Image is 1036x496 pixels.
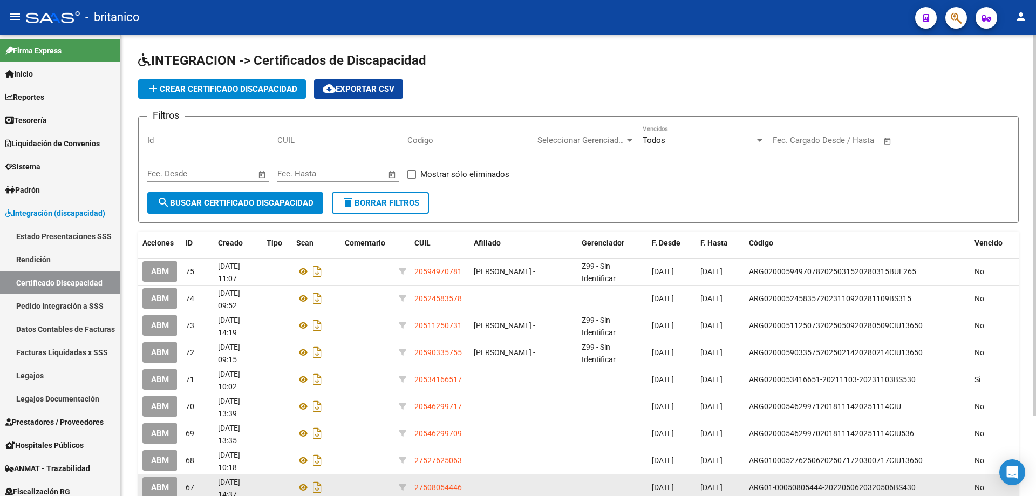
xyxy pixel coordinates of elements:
span: 75 [186,267,194,276]
span: Tipo [267,239,282,247]
span: [DATE] [652,321,674,330]
span: 27527625063 [414,456,462,465]
span: [DATE] [700,321,723,330]
span: ABM [151,429,169,439]
span: 67 [186,483,194,492]
button: ABM [142,261,178,281]
mat-icon: person [1014,10,1027,23]
datatable-header-cell: CUIL [410,232,469,255]
span: Seleccionar Gerenciador [537,135,625,145]
input: Fecha inicio [277,169,321,179]
span: Z99 - Sin Identificar [582,262,616,283]
datatable-header-cell: F. Hasta [696,232,745,255]
input: Fecha fin [826,135,878,145]
span: ARG02000524583572023110920281109BS315 [749,294,911,303]
span: 20546299717 [414,402,462,411]
span: Firma Express [5,45,62,57]
span: [DATE] [652,429,674,438]
span: [DATE] 14:19 [218,316,240,337]
span: 74 [186,294,194,303]
i: Descargar documento [310,479,324,496]
span: [DATE] [700,348,723,357]
span: ARG02000590335752025021420280214CIU13650 [749,348,923,357]
span: [PERSON_NAME] - [474,321,535,330]
span: [DATE] [700,483,723,492]
span: Comentario [345,239,385,247]
i: Descargar documento [310,452,324,469]
button: Exportar CSV [314,79,403,99]
i: Descargar documento [310,344,324,361]
datatable-header-cell: ID [181,232,214,255]
i: Descargar documento [310,290,324,307]
span: ABM [151,321,169,331]
span: Z99 - Sin Identificar [582,316,616,337]
span: Z99 - Sin Identificar [582,343,616,364]
span: Integración (discapacidad) [5,207,105,219]
span: Todos [643,135,665,145]
span: INTEGRACION -> Certificados de Discapacidad [138,53,426,68]
span: [DATE] [700,456,723,465]
span: 72 [186,348,194,357]
span: Afiliado [474,239,501,247]
button: ABM [142,450,178,470]
span: 20524583578 [414,294,462,303]
button: ABM [142,423,178,443]
span: [DATE] [700,375,723,384]
span: [DATE] [652,483,674,492]
span: ID [186,239,193,247]
span: ABM [151,294,169,304]
span: Código [749,239,773,247]
span: No [974,321,984,330]
span: No [974,456,984,465]
datatable-header-cell: Comentario [340,232,394,255]
mat-icon: menu [9,10,22,23]
datatable-header-cell: Scan [292,232,340,255]
span: - britanico [85,5,140,29]
span: ABM [151,483,169,493]
datatable-header-cell: Gerenciador [577,232,647,255]
span: 20534166517 [414,375,462,384]
span: Crear Certificado Discapacidad [147,84,297,94]
span: [DATE] [652,294,674,303]
span: ABM [151,456,169,466]
span: [DATE] [700,267,723,276]
span: [DATE] [652,348,674,357]
span: Inicio [5,68,33,80]
span: CUIL [414,239,431,247]
span: Gerenciador [582,239,624,247]
span: [DATE] [700,429,723,438]
span: [DATE] 10:02 [218,370,240,391]
span: Creado [218,239,243,247]
span: Si [974,375,980,384]
datatable-header-cell: Acciones [138,232,181,255]
input: Fecha fin [331,169,383,179]
span: ABM [151,375,169,385]
span: ABM [151,348,169,358]
span: Prestadores / Proveedores [5,416,104,428]
span: [DATE] [700,402,723,411]
span: ARG02000546299712018111420251114CIU [749,402,901,411]
span: No [974,429,984,438]
span: Tesorería [5,114,47,126]
span: [DATE] [652,267,674,276]
span: [DATE] 09:52 [218,289,240,310]
span: Sistema [5,161,40,173]
span: [DATE] 13:35 [218,424,240,445]
i: Descargar documento [310,425,324,442]
span: No [974,348,984,357]
button: ABM [142,396,178,416]
datatable-header-cell: Afiliado [469,232,577,255]
mat-icon: delete [342,196,355,209]
datatable-header-cell: Tipo [262,232,292,255]
span: [PERSON_NAME] - [474,348,535,357]
mat-icon: search [157,196,170,209]
span: ABM [151,402,169,412]
span: F. Desde [652,239,680,247]
span: 73 [186,321,194,330]
span: ARG0200053416651-20211103-20231103BS530 [749,375,916,384]
button: Borrar Filtros [332,192,429,214]
input: Fecha inicio [773,135,816,145]
span: Vencido [974,239,1003,247]
datatable-header-cell: F. Desde [647,232,696,255]
span: [DATE] 13:39 [218,397,240,418]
